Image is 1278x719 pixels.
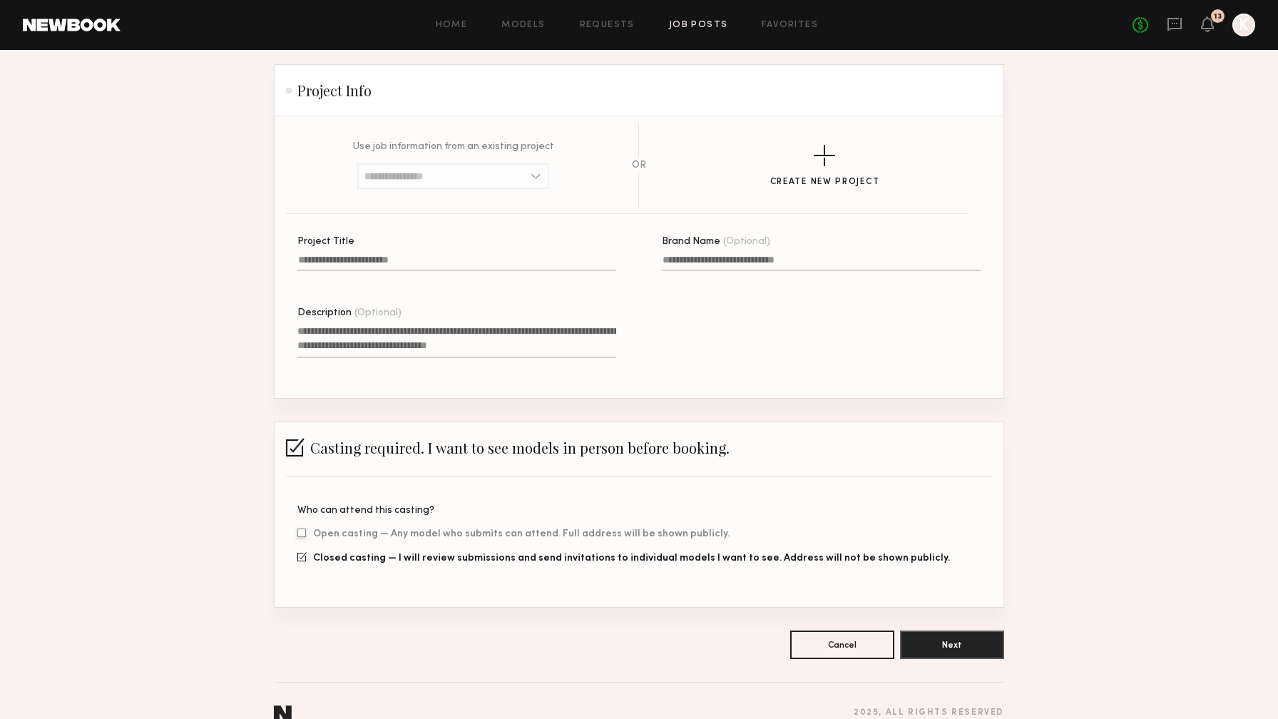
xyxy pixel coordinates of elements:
[762,21,818,30] a: Favorites
[580,21,635,30] a: Requests
[297,324,616,358] textarea: Description(Optional)
[313,554,950,563] span: Closed casting — I will review submissions and send invitations to individual models I want to se...
[436,21,468,30] a: Home
[297,237,616,247] div: Project Title
[790,631,894,659] button: Cancel
[1214,13,1222,21] div: 13
[310,438,730,457] span: Casting required. I want to see models in person before booking.
[900,631,1004,659] button: Next
[286,82,372,99] h2: Project Info
[297,255,616,271] input: Project Title
[1232,14,1255,36] a: K
[297,506,981,516] div: Who can attend this casting?
[770,145,880,187] button: Create New Project
[854,708,1004,718] div: 2025 , all rights reserved
[353,142,554,152] p: Use job information from an existing project
[662,237,981,247] div: Brand Name
[313,530,730,539] span: Open casting — Any model who submits can attend. Full address will be shown publicly.
[501,21,545,30] a: Models
[297,308,616,318] div: Description
[669,21,728,30] a: Job Posts
[723,237,770,247] span: (Optional)
[770,178,880,187] div: Create New Project
[632,160,646,170] div: OR
[662,255,981,271] input: Brand Name(Optional)
[354,308,402,318] span: (Optional)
